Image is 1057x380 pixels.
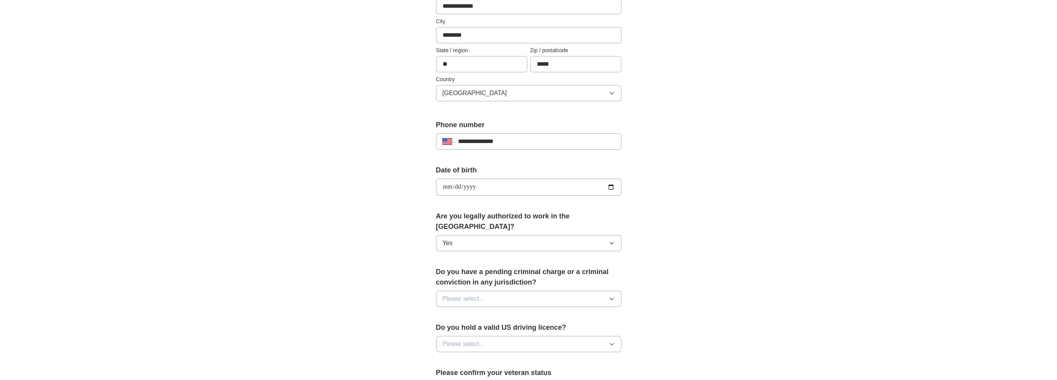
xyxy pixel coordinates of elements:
label: Zip / postalcode [530,46,621,55]
label: Please confirm your veteran status [436,368,621,378]
label: Country [436,75,621,83]
span: Please select... [443,339,485,349]
button: Please select... [436,291,621,307]
button: Yes [436,235,621,251]
label: Phone number [436,120,621,130]
span: [GEOGRAPHIC_DATA] [443,89,507,98]
label: Date of birth [436,165,621,176]
label: Do you hold a valid US driving licence? [436,322,621,333]
label: City [436,17,621,26]
button: Please select... [436,336,621,352]
span: Please select... [443,294,485,303]
button: [GEOGRAPHIC_DATA] [436,85,621,101]
label: State / region [436,46,527,55]
label: Are you legally authorized to work in the [GEOGRAPHIC_DATA]? [436,211,621,232]
label: Do you have a pending criminal charge or a criminal conviction in any jurisdiction? [436,267,621,288]
span: Yes [443,239,453,248]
